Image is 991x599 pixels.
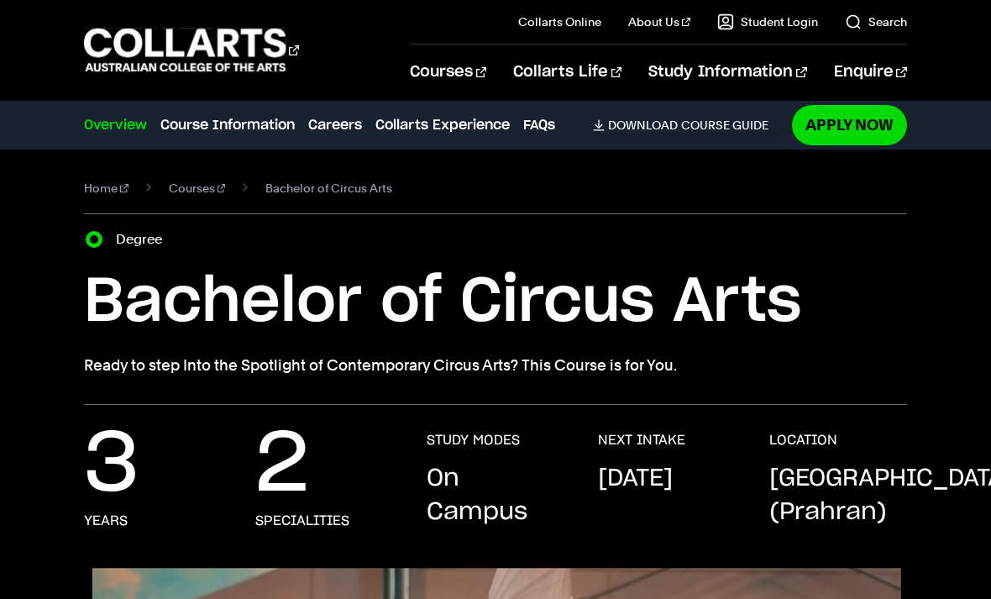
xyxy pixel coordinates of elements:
span: Download [608,118,678,133]
h3: LOCATION [769,432,837,449]
a: Course Information [160,115,295,135]
p: 3 [84,432,139,499]
a: Search [845,13,907,30]
a: Collarts Life [513,45,621,100]
a: Study Information [648,45,806,100]
p: Ready to step Into the Spotlight of Contemporary Circus Arts? This Course is for You. [84,354,906,377]
a: About Us [628,13,690,30]
a: Careers [308,115,362,135]
a: Collarts Experience [375,115,510,135]
h1: Bachelor of Circus Arts [84,265,906,340]
h3: NEXT INTAKE [598,432,685,449]
a: FAQs [523,115,555,135]
a: DownloadCourse Guide [593,118,782,133]
a: Collarts Online [518,13,601,30]
a: Home [84,176,128,200]
p: [DATE] [598,462,673,496]
span: Bachelor of Circus Arts [265,176,392,200]
a: Student Login [717,13,818,30]
a: Courses [169,176,226,200]
a: Courses [410,45,486,100]
a: Overview [84,115,147,135]
h3: specialities [255,512,349,529]
p: 2 [255,432,309,499]
label: Degree [116,228,172,251]
a: Enquire [834,45,907,100]
h3: years [84,512,128,529]
a: Apply Now [792,105,907,144]
h3: STUDY MODES [427,432,520,449]
p: On Campus [427,462,564,529]
div: Go to homepage [84,26,299,74]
